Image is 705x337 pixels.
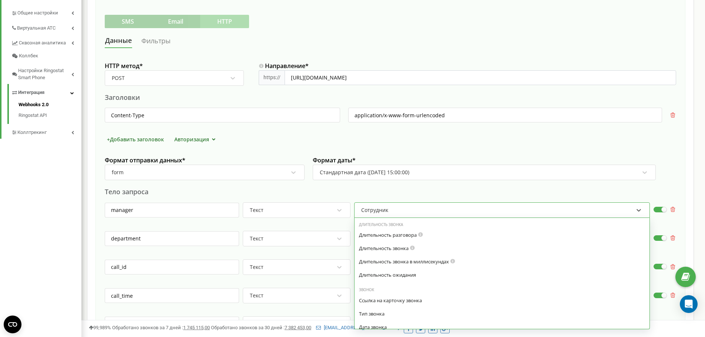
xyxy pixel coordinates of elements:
div: Сотрудник [361,207,388,213]
button: Open CMP widget [4,316,21,333]
span: Общие настройки [17,10,58,17]
input: Ключ [105,231,239,246]
span: Настройки Ringostat Smart Phone [18,67,71,81]
a: Webhooks 2.0 [19,101,81,110]
div: POST [112,75,125,81]
div: Включает только длительность разговора без учета длительности ожидания [359,232,645,238]
div: Длительность звонка [355,222,649,228]
span: 99,989% [89,325,111,330]
a: Интеграция [11,84,81,99]
span: Коллбек [19,53,38,60]
input: https://example.com [285,70,676,85]
a: Фильтры [141,34,171,48]
u: 1 745 115,00 [183,325,210,330]
div: Длительность ожидания [359,272,645,278]
u: 7 382 453,00 [285,325,311,330]
div: Тип звонка [359,310,645,317]
input: имя [105,108,340,122]
button: Авторизация [172,135,220,143]
div: Дата звонка [359,324,645,330]
div: Звонок [355,287,649,293]
div: Общая длительность звонка, включающая время ожидания и разговора в миллисекундах [359,258,645,265]
button: +Добавить заголовок [105,135,166,143]
a: Коллбек [11,50,81,63]
div: Ссылка на карточку звонка [359,297,645,304]
div: form [112,169,124,176]
label: Формат отправки данных * [105,156,305,165]
div: Open Intercom Messenger [680,295,698,313]
div: https:// [259,70,285,85]
div: Текст [250,292,263,299]
label: Формат даты * [313,156,655,165]
span: Коллтрекинг [17,129,47,136]
input: Ключ [105,260,239,274]
a: Общие настройки [11,4,81,20]
label: HTTP метод * [105,62,244,70]
a: Виртуальная АТС [11,20,81,35]
a: Настройки Ringostat Smart Phone [11,62,81,84]
input: Ключ [105,288,239,303]
span: Интеграция [18,89,44,96]
span: Сквозная аналитика [19,40,66,47]
span: Обработано звонков за 7 дней : [112,325,210,330]
label: Направление * [259,62,676,70]
a: Коллтрекинг [11,124,81,139]
div: Тело запроса [105,187,676,196]
span: Виртуальная АТС [17,25,56,32]
span: Обработано звонков за 30 дней : [211,325,311,330]
div: Текст [250,235,263,242]
div: Текст [250,207,263,213]
div: Стандартная дата ([DATE] 15:00:00) [320,169,409,176]
a: Данные [105,34,132,48]
input: Ключ [105,203,239,218]
a: Ringostat API [19,110,81,119]
div: Текст [250,264,263,270]
input: значение [348,108,662,122]
input: Ключ [105,317,239,331]
a: [EMAIL_ADDRESS][DOMAIN_NAME] [316,325,399,330]
a: Сквозная аналитика [11,34,81,50]
div: Общая длительность звонка, включающая время ожидания и разговора [359,245,645,252]
div: Заголовки [105,93,676,102]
